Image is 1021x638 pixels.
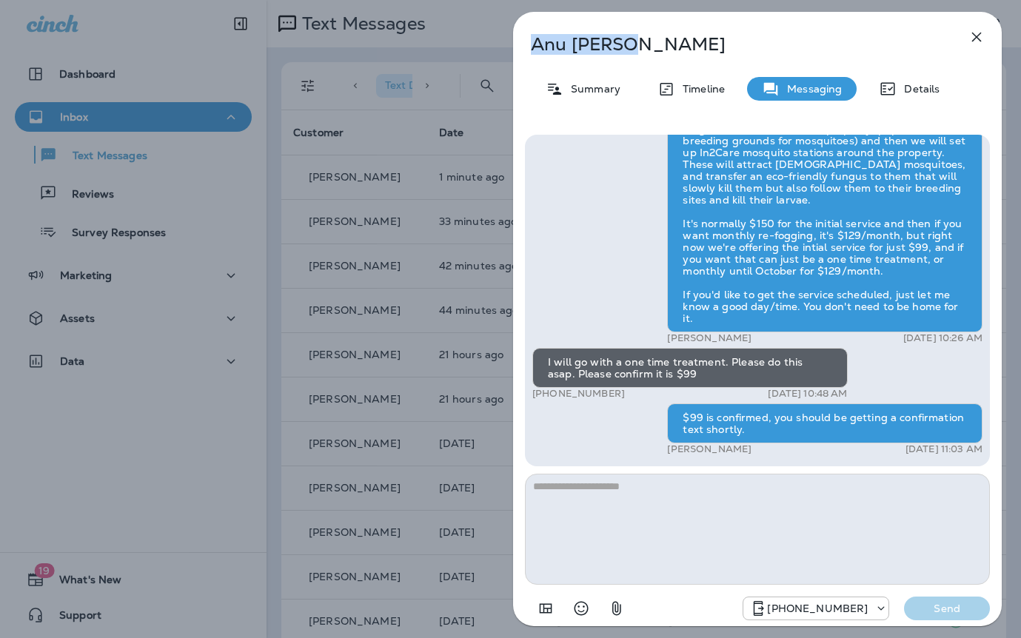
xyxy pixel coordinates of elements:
p: [DATE] 10:48 AM [768,388,847,400]
p: [DATE] 10:26 AM [903,332,982,344]
p: Messaging [780,83,842,95]
p: [DATE] 11:03 AM [905,443,982,455]
p: Timeline [675,83,725,95]
div: I will go with a one time treatment. Please do this asap. Please confirm it is $99 [532,348,848,388]
div: +1 (817) 482-3792 [743,600,888,617]
p: [PERSON_NAME] [667,443,751,455]
p: [PERSON_NAME] [667,332,751,344]
button: Add in a premade template [531,594,560,623]
p: Details [897,83,940,95]
div: It is a separate service. You can do just a one time treatment though and there is no commitment ... [667,44,982,332]
p: Summary [563,83,620,95]
div: $99 is confirmed, you should be getting a confirmation text shortly. [667,403,982,443]
p: [PHONE_NUMBER] [532,388,625,400]
button: Select an emoji [566,594,596,623]
p: [PHONE_NUMBER] [767,602,868,614]
p: Anu [PERSON_NAME] [531,34,935,55]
